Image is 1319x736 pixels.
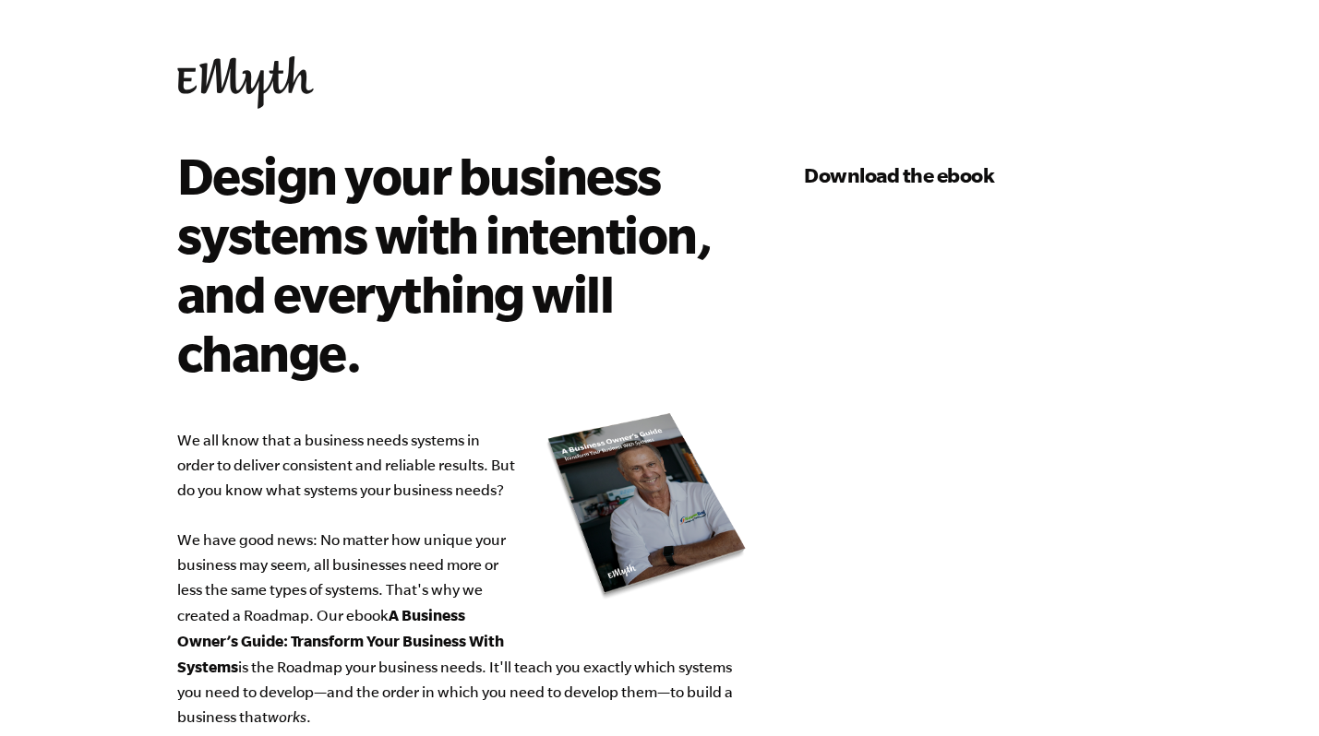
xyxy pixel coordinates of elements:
em: works [268,708,306,725]
b: A Business Owner’s Guide: Transform Your Business With Systems [177,606,504,675]
h3: Download the ebook [804,160,1142,190]
p: We all know that a business needs systems in order to deliver consistent and reliable results. Bu... [177,428,749,730]
img: EMyth [177,56,314,109]
h2: Design your business systems with intention, and everything will change. [177,146,723,382]
img: new_roadmap_cover_093019 [546,411,749,600]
